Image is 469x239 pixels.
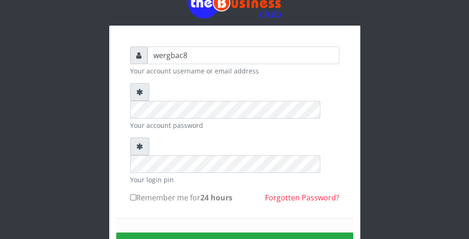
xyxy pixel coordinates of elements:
b: 24 hours [200,193,232,203]
input: Username or email address [147,46,339,64]
a: Forgotten Password? [265,193,339,203]
label: Remember me for [130,192,232,203]
small: Your login pin [130,175,339,185]
small: Your account password [130,120,339,130]
small: Your account username or email address [130,66,339,76]
input: Remember me for24 hours [130,194,136,200]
